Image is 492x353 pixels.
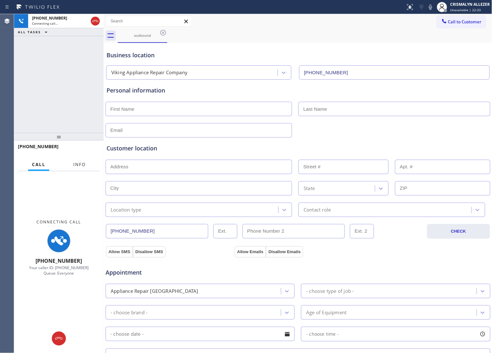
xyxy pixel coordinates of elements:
[299,65,489,80] input: Phone Number
[450,8,481,12] span: Unavailable | 22:33
[106,246,133,258] button: Allow SMS
[427,224,490,239] button: CHECK
[73,162,86,167] span: Info
[106,181,292,196] input: City
[306,287,354,295] div: - choose type of job -
[14,28,54,36] button: ALL TASKS
[213,224,237,238] input: Ext.
[107,144,489,153] div: Customer location
[106,327,295,341] input: - choose date -
[106,16,192,26] input: Search
[28,158,49,171] button: Call
[306,331,339,337] span: - choose time -
[32,15,67,21] span: [PHONE_NUMBER]
[437,16,486,28] button: Call to Customer
[29,265,89,276] span: Your caller ID: [PHONE_NUMBER] Queue: Everyone
[32,162,45,167] span: Call
[52,332,66,346] button: Hang up
[69,158,90,171] button: Info
[107,51,489,60] div: Business location
[91,17,100,26] button: Hang up
[106,160,292,174] input: Address
[266,246,303,258] button: Disallow Emails
[107,86,489,95] div: Personal information
[106,224,208,238] input: Phone Number
[36,257,82,264] span: [PHONE_NUMBER]
[106,268,233,277] span: Appointment
[133,246,166,258] button: Disallow SMS
[298,160,389,174] input: Street #
[111,309,147,316] div: - choose brand -
[118,33,167,38] div: outbound
[32,21,58,26] span: Connecting call…
[450,2,490,7] div: CRISMALYN ALLEZER
[18,143,59,149] span: [PHONE_NUMBER]
[395,160,490,174] input: Apt. #
[111,69,187,76] div: Viking Appliance Repair Company
[304,206,331,213] div: Contact role
[106,123,292,138] input: Email
[234,246,266,258] button: Allow Emails
[395,181,490,196] input: ZIP
[242,224,345,238] input: Phone Number 2
[448,19,482,25] span: Call to Customer
[18,30,41,34] span: ALL TASKS
[298,102,490,116] input: Last Name
[304,185,315,192] div: State
[37,219,81,225] span: Connecting Call
[111,287,198,295] div: Appliance Repair [GEOGRAPHIC_DATA]
[106,102,292,116] input: First Name
[306,309,346,316] div: Age of Equipment
[350,224,374,238] input: Ext. 2
[426,3,435,12] button: Mute
[111,206,141,213] div: Location type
